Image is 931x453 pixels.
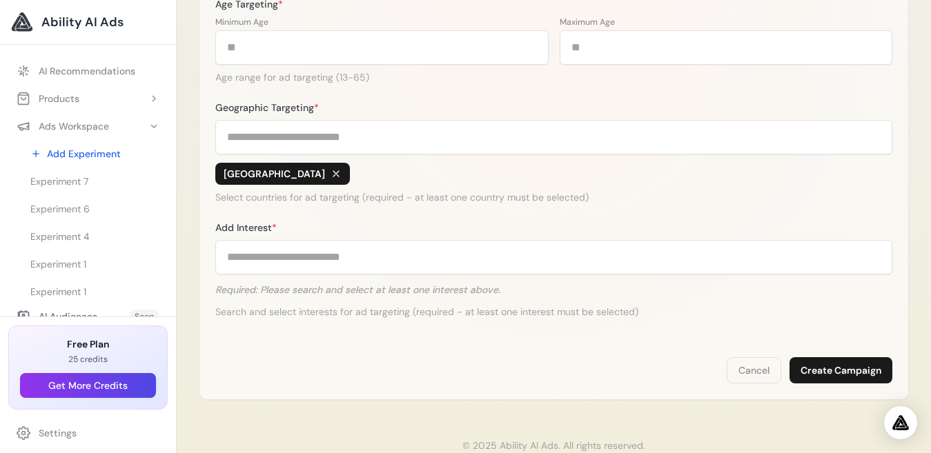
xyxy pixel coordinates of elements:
a: Experiment 7 [22,169,168,194]
button: Get More Credits [20,373,156,398]
div: Ads Workspace [17,119,109,133]
a: AI Recommendations [8,59,168,83]
label: Geographic Targeting [215,101,892,114]
label: Add Interest [215,221,892,234]
div: Products [17,92,79,105]
button: Cancel [727,357,781,383]
span: Soon [129,310,159,323]
span: Experiment 7 [30,174,88,188]
p: © 2025 Ability AI Ads. All rights reserved. [188,439,920,452]
a: Ability AI Ads [11,11,165,33]
div: AI Audiences [17,310,97,323]
p: 25 credits [20,354,156,365]
a: Experiment 6 [22,197,168,221]
span: Experiment 6 [30,202,90,216]
p: Search and select interests for ad targeting (required - at least one interest must be selected) [215,305,892,319]
a: Experiment 1 [22,252,168,276]
button: Products [8,86,168,111]
button: Create Campaign [790,357,892,383]
a: Add Experiment [22,141,168,166]
label: Minimum Age [215,17,549,28]
label: Maximum Age [560,17,893,28]
p: Select countries for ad targeting (required - at least one country must be selected) [215,190,892,204]
div: Required: Please search and select at least one interest above. [215,283,500,299]
a: Experiment 1 [22,279,168,304]
a: Settings [8,421,168,445]
span: Ability AI Ads [41,12,124,32]
span: [GEOGRAPHIC_DATA] [224,167,325,181]
p: Age range for ad targeting (13-65) [215,70,892,84]
span: Experiment 1 [30,257,86,271]
div: Open Intercom Messenger [884,406,917,439]
h3: Free Plan [20,337,156,351]
a: Experiment 4 [22,224,168,249]
span: Experiment 4 [30,230,90,243]
span: Experiment 1 [30,285,86,299]
button: Ads Workspace [8,114,168,139]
